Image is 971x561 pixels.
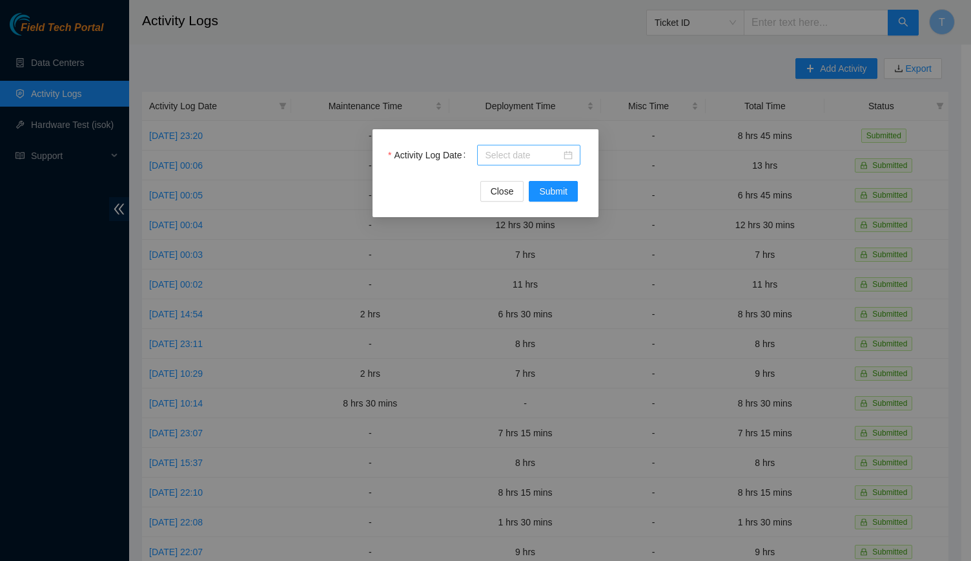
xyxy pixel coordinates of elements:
label: Activity Log Date [388,145,471,165]
button: Submit [529,181,578,202]
input: Activity Log Date [485,148,561,162]
span: Close [491,184,514,198]
span: Submit [539,184,567,198]
button: Close [480,181,524,202]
